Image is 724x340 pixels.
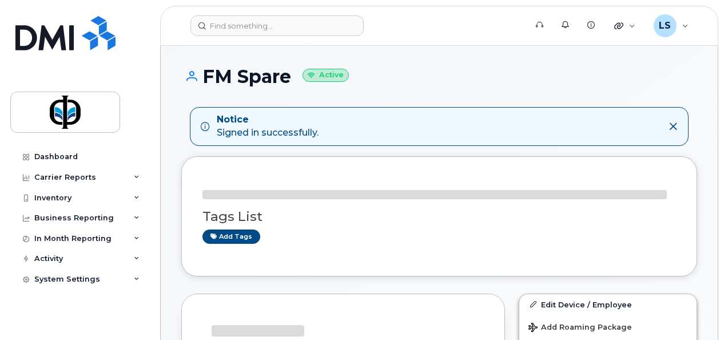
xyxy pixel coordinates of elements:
button: Add Roaming Package [519,315,697,338]
span: Add Roaming Package [528,323,632,334]
div: Signed in successfully. [217,113,319,140]
strong: Notice [217,113,319,126]
h3: Tags List [202,209,676,224]
h1: FM Spare [181,66,697,86]
small: Active [303,69,349,82]
a: Edit Device / Employee [519,294,697,315]
a: Add tags [202,230,260,244]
